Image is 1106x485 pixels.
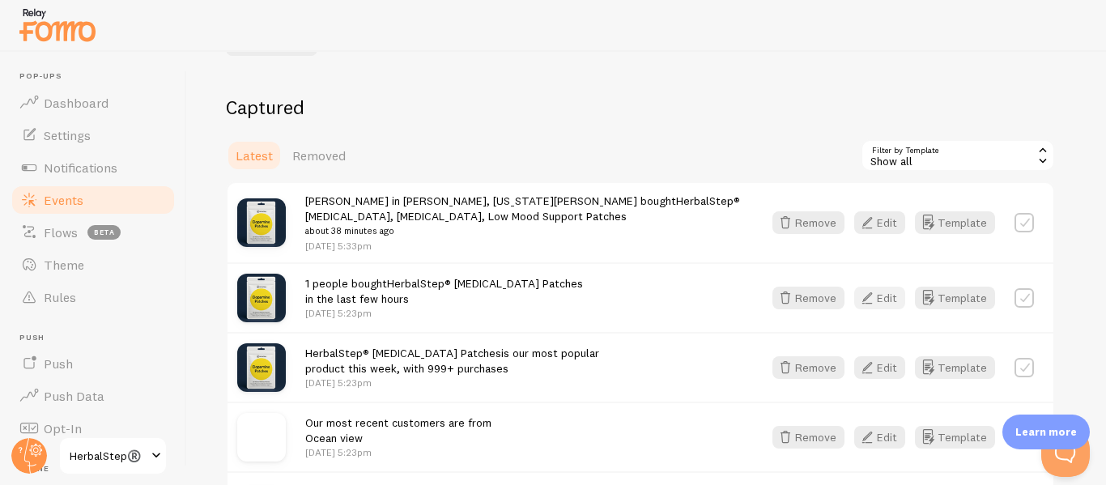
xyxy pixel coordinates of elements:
a: Theme [10,249,177,281]
p: Learn more [1015,424,1077,440]
span: Removed [292,147,346,164]
span: Pop-ups [19,71,177,82]
span: HerbalStep®️ [70,446,147,466]
span: Latest [236,147,273,164]
button: Edit [854,211,905,234]
span: Push [44,355,73,372]
iframe: Help Scout Beacon - Open [1041,428,1090,477]
button: Remove [772,287,844,309]
a: Notifications [10,151,177,184]
a: Settings [10,119,177,151]
img: no_image.svg [237,413,286,462]
button: Template [915,356,995,379]
span: 1 people bought in the last few hours [305,276,583,306]
a: Push Data [10,380,177,412]
img: This_patch_literally_changed_my_life._I_went_from_feeling_like_a_useless_zombie_to_actually_getti... [237,274,286,322]
span: beta [87,225,121,240]
p: [DATE] 5:23pm [305,376,599,389]
a: Removed [283,139,355,172]
a: Edit [854,211,915,234]
span: [PERSON_NAME] in [PERSON_NAME], [US_STATE][PERSON_NAME] bought [305,194,743,239]
p: [DATE] 5:23pm [305,445,491,459]
span: Events [44,192,83,208]
span: Theme [44,257,84,273]
span: Push Data [44,388,104,404]
span: Notifications [44,160,117,176]
button: Edit [854,287,905,309]
a: Latest [226,139,283,172]
button: Edit [854,356,905,379]
p: [DATE] 5:23pm [305,306,583,320]
a: Edit [854,287,915,309]
span: Settings [44,127,91,143]
div: Show all [861,139,1055,172]
span: Our most recent customers are from Ocean view [305,415,491,445]
button: Remove [772,426,844,449]
h2: Captured [226,95,1055,120]
a: Rules [10,281,177,313]
a: Flows beta [10,216,177,249]
span: Opt-In [44,420,82,436]
a: HerbalStep® [MEDICAL_DATA], [MEDICAL_DATA], Low Mood Support Patches [305,194,740,223]
button: Template [915,211,995,234]
span: Rules [44,289,76,305]
a: HerbalStep® [MEDICAL_DATA] Patches [387,276,583,291]
button: Remove [772,211,844,234]
button: Template [915,426,995,449]
a: Dashboard [10,87,177,119]
a: HerbalStep®️ [58,436,168,475]
small: about 38 minutes ago [305,223,743,238]
a: Opt-In [10,412,177,445]
span: is our most popular product this week, with 999+ purchases [305,346,599,376]
button: Remove [772,356,844,379]
div: Learn more [1002,415,1090,449]
a: Push [10,347,177,380]
span: Flows [44,224,78,240]
img: This_patch_literally_changed_my_life._I_went_from_feeling_like_a_useless_zombie_to_actually_getti... [237,343,286,392]
a: Edit [854,426,915,449]
button: Template [915,287,995,309]
p: [DATE] 5:33pm [305,239,743,253]
img: This_patch_literally_changed_my_life._I_went_from_feeling_like_a_useless_zombie_to_actually_getti... [237,198,286,247]
a: Edit [854,356,915,379]
button: Edit [854,426,905,449]
a: Events [10,184,177,216]
span: Dashboard [44,95,108,111]
span: Push [19,333,177,343]
a: HerbalStep® [MEDICAL_DATA] Patches [305,346,501,360]
img: fomo-relay-logo-orange.svg [17,4,98,45]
